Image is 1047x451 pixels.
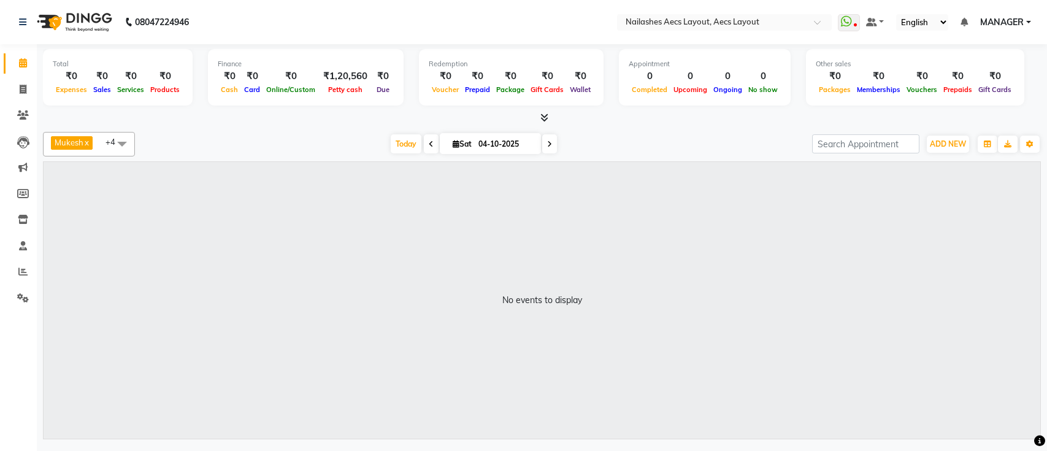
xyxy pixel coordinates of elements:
[629,85,670,94] span: Completed
[90,85,114,94] span: Sales
[816,59,1014,69] div: Other sales
[241,85,263,94] span: Card
[147,69,183,83] div: ₹0
[53,69,90,83] div: ₹0
[975,69,1014,83] div: ₹0
[391,134,421,153] span: Today
[854,85,903,94] span: Memberships
[241,69,263,83] div: ₹0
[745,85,781,94] span: No show
[450,139,475,148] span: Sat
[53,85,90,94] span: Expenses
[670,85,710,94] span: Upcoming
[629,69,670,83] div: 0
[527,69,567,83] div: ₹0
[105,137,125,147] span: +4
[980,16,1024,29] span: MANAGER
[940,85,975,94] span: Prepaids
[374,85,393,94] span: Due
[567,85,594,94] span: Wallet
[114,69,147,83] div: ₹0
[903,69,940,83] div: ₹0
[462,85,493,94] span: Prepaid
[263,85,318,94] span: Online/Custom
[218,85,241,94] span: Cash
[812,134,919,153] input: Search Appointment
[710,85,745,94] span: Ongoing
[745,69,781,83] div: 0
[218,69,241,83] div: ₹0
[930,139,966,148] span: ADD NEW
[429,69,462,83] div: ₹0
[975,85,1014,94] span: Gift Cards
[429,59,594,69] div: Redemption
[816,69,854,83] div: ₹0
[710,69,745,83] div: 0
[903,85,940,94] span: Vouchers
[135,5,189,39] b: 08047224946
[527,85,567,94] span: Gift Cards
[940,69,975,83] div: ₹0
[53,59,183,69] div: Total
[670,69,710,83] div: 0
[629,59,781,69] div: Appointment
[218,59,394,69] div: Finance
[147,85,183,94] span: Products
[55,137,83,147] span: Mukesh
[475,135,536,153] input: 2025-10-04
[493,85,527,94] span: Package
[318,69,372,83] div: ₹1,20,560
[429,85,462,94] span: Voucher
[854,69,903,83] div: ₹0
[927,136,969,153] button: ADD NEW
[462,69,493,83] div: ₹0
[493,69,527,83] div: ₹0
[31,5,115,39] img: logo
[263,69,318,83] div: ₹0
[325,85,366,94] span: Petty cash
[372,69,394,83] div: ₹0
[502,294,582,307] div: No events to display
[83,137,89,147] a: x
[816,85,854,94] span: Packages
[567,69,594,83] div: ₹0
[114,85,147,94] span: Services
[90,69,114,83] div: ₹0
